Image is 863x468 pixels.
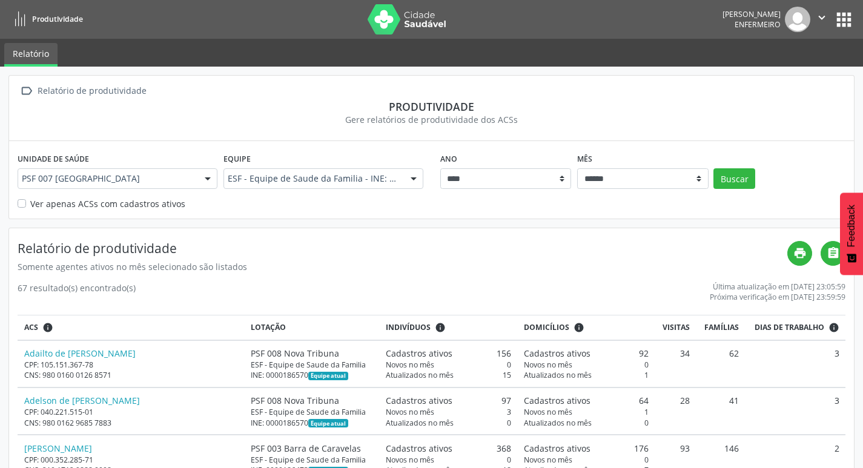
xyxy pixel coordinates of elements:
a: print [787,241,812,266]
i:  [18,82,35,100]
button: Feedback - Mostrar pesquisa [840,193,863,275]
span: Cadastros ativos [524,394,590,407]
span: Cadastros ativos [386,442,452,455]
h4: Relatório de produtividade [18,241,787,256]
div: 0 [386,360,511,370]
span: Atualizados no mês [524,418,592,428]
button: Buscar [713,168,755,189]
label: Mês [577,150,592,168]
div: ESF - Equipe de Saude da Familia [251,360,373,370]
i: <div class="text-left"> <div> <strong>Cadastros ativos:</strong> Cadastros que estão vinculados a... [435,322,446,333]
div: 1 [524,407,649,417]
div: 3 [386,407,511,417]
i:  [827,246,840,260]
div: Somente agentes ativos no mês selecionado são listados [18,260,787,273]
th: Visitas [655,315,696,340]
span: Cadastros ativos [386,394,452,407]
span: Novos no mês [524,360,572,370]
div: PSF 008 Nova Tribuna [251,394,373,407]
span: Enfermeiro [735,19,781,30]
img: img [785,7,810,32]
span: Cadastros ativos [386,347,452,360]
span: Produtividade [32,14,83,24]
div: Última atualização em [DATE] 23:05:59 [710,282,845,292]
button: apps [833,9,855,30]
span: Atualizados no mês [386,418,454,428]
a:  [821,241,845,266]
span: ESF - Equipe de Saude da Familia - INE: 0000186562 [228,173,398,185]
td: 3 [745,340,845,387]
i: <div class="text-left"> <div> <strong>Cadastros ativos:</strong> Cadastros que estão vinculados a... [574,322,584,333]
div: [PERSON_NAME] [722,9,781,19]
div: ESF - Equipe de Saude da Familia [251,407,373,417]
div: 92 [524,347,649,360]
span: Esta é a equipe atual deste Agente [308,372,348,380]
th: Famílias [696,315,745,340]
a: Relatório [4,43,58,67]
div: INE: 0000186570 [251,370,373,380]
div: 0 [524,360,649,370]
div: 176 [524,442,649,455]
div: 0 [524,418,649,428]
label: Equipe [223,150,251,168]
div: 1 [524,370,649,380]
span: PSF 007 [GEOGRAPHIC_DATA] [22,173,193,185]
span: Indivíduos [386,322,431,333]
div: PSF 008 Nova Tribuna [251,347,373,360]
td: 3 [745,387,845,435]
span: Feedback [846,205,857,247]
span: Novos no mês [386,407,434,417]
div: 156 [386,347,511,360]
span: Domicílios [524,322,569,333]
div: 0 [524,455,649,465]
i:  [815,11,828,24]
a: Adailto de [PERSON_NAME] [24,348,136,359]
td: 34 [655,340,696,387]
span: Atualizados no mês [524,370,592,380]
div: 368 [386,442,511,455]
div: Relatório de produtividade [35,82,148,100]
div: 0 [386,418,511,428]
div: Produtividade [18,100,845,113]
div: CNS: 980 0162 9685 7883 [24,418,239,428]
div: ESF - Equipe de Saude da Familia [251,455,373,465]
div: 64 [524,394,649,407]
label: Unidade de saúde [18,150,89,168]
a: [PERSON_NAME] [24,443,92,454]
div: INE: 0000186570 [251,418,373,428]
div: 15 [386,370,511,380]
span: Novos no mês [524,455,572,465]
span: Dias de trabalho [755,322,824,333]
th: Lotação [245,315,380,340]
div: Gere relatórios de produtividade dos ACSs [18,113,845,126]
span: Cadastros ativos [524,347,590,360]
span: Novos no mês [386,360,434,370]
div: CPF: 000.352.285-71 [24,455,239,465]
a: Adelson de [PERSON_NAME] [24,395,140,406]
div: 97 [386,394,511,407]
i: ACSs que estiveram vinculados a uma UBS neste período, mesmo sem produtividade. [42,322,53,333]
i: print [793,246,807,260]
div: CPF: 105.151.367-78 [24,360,239,370]
div: PSF 003 Barra de Caravelas [251,442,373,455]
span: Novos no mês [386,455,434,465]
span: Esta é a equipe atual deste Agente [308,419,348,427]
span: Novos no mês [524,407,572,417]
a: Produtividade [8,9,83,29]
span: Cadastros ativos [524,442,590,455]
td: 41 [696,387,745,435]
td: 28 [655,387,696,435]
span: ACS [24,322,38,333]
div: CPF: 040.221.515-01 [24,407,239,417]
label: Ano [440,150,457,168]
div: 0 [386,455,511,465]
button:  [810,7,833,32]
div: 67 resultado(s) encontrado(s) [18,282,136,302]
div: CNS: 980 0160 0126 8571 [24,370,239,380]
i: Dias em que o(a) ACS fez pelo menos uma visita, ou ficha de cadastro individual ou cadastro domic... [828,322,839,333]
a:  Relatório de produtividade [18,82,148,100]
span: Atualizados no mês [386,370,454,380]
label: Ver apenas ACSs com cadastros ativos [30,197,185,210]
td: 62 [696,340,745,387]
div: Próxima verificação em [DATE] 23:59:59 [710,292,845,302]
